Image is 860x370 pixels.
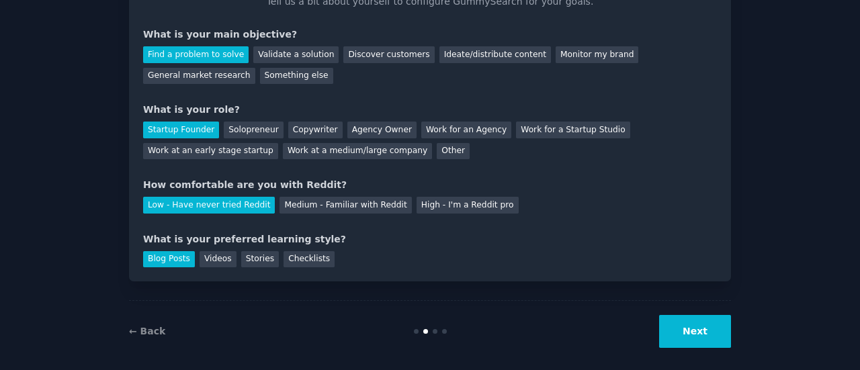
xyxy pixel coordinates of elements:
div: Monitor my brand [556,46,638,63]
div: Other [437,143,470,160]
div: Work for a Startup Studio [516,122,630,138]
div: Discover customers [343,46,434,63]
div: What is your preferred learning style? [143,232,717,246]
div: Copywriter [288,122,343,138]
div: How comfortable are you with Reddit? [143,178,717,192]
div: Validate a solution [253,46,339,63]
button: Next [659,315,731,348]
div: Blog Posts [143,251,195,268]
a: ← Back [129,326,165,336]
div: Work at a medium/large company [283,143,432,160]
div: Find a problem to solve [143,46,249,63]
div: High - I'm a Reddit pro [417,197,519,214]
div: Videos [200,251,236,268]
div: Something else [260,68,333,85]
div: Ideate/distribute content [439,46,551,63]
div: Medium - Familiar with Reddit [279,197,411,214]
div: Low - Have never tried Reddit [143,197,275,214]
div: Agency Owner [347,122,417,138]
div: Work for an Agency [421,122,511,138]
div: Work at an early stage startup [143,143,278,160]
div: Stories [241,251,279,268]
div: Solopreneur [224,122,283,138]
div: Startup Founder [143,122,219,138]
div: What is your main objective? [143,28,717,42]
div: What is your role? [143,103,717,117]
div: General market research [143,68,255,85]
div: Checklists [284,251,335,268]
